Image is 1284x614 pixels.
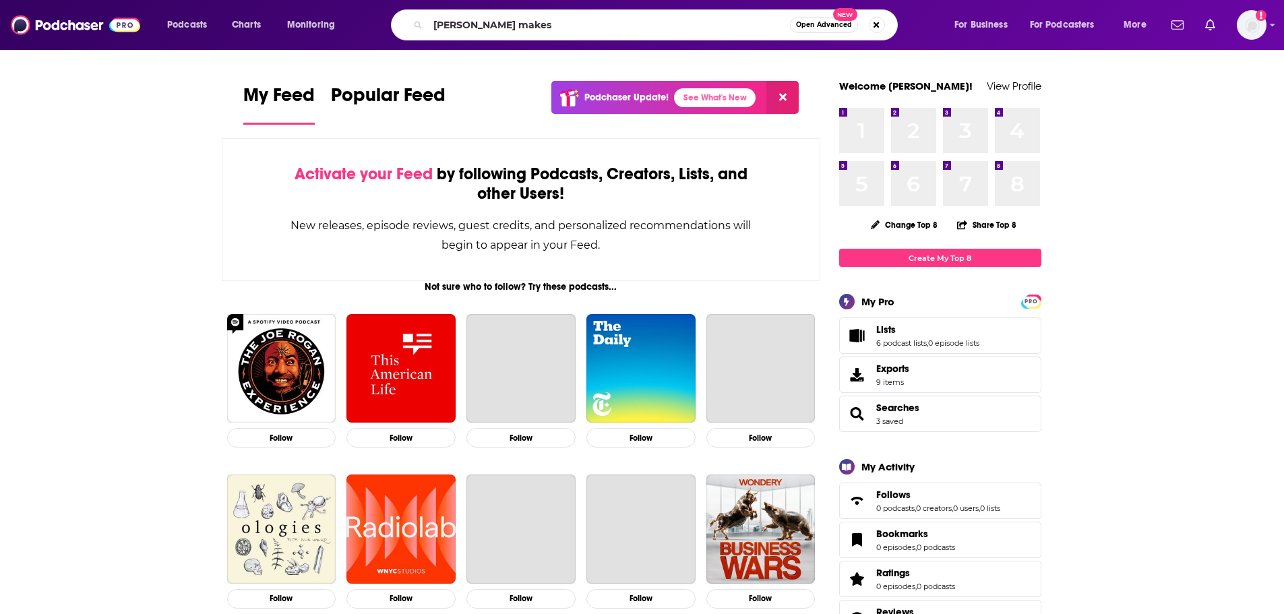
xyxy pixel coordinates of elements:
[927,338,928,348] span: ,
[331,84,446,115] span: Popular Feed
[1023,297,1039,307] span: PRO
[706,314,816,423] a: My Favorite Murder with Karen Kilgariff and Georgia Hardstark
[844,530,871,549] a: Bookmarks
[227,314,336,423] img: The Joe Rogan Experience
[1237,10,1266,40] span: Logged in as agoldsmithwissman
[346,589,456,609] button: Follow
[243,84,315,115] span: My Feed
[876,363,909,375] span: Exports
[839,561,1041,597] span: Ratings
[1023,296,1039,306] a: PRO
[953,503,979,513] a: 0 users
[915,503,916,513] span: ,
[232,16,261,34] span: Charts
[586,589,696,609] button: Follow
[876,543,915,552] a: 0 episodes
[227,589,336,609] button: Follow
[979,503,980,513] span: ,
[167,16,207,34] span: Podcasts
[839,396,1041,432] span: Searches
[466,589,576,609] button: Follow
[876,503,915,513] a: 0 podcasts
[980,503,1000,513] a: 0 lists
[1114,14,1163,36] button: open menu
[222,281,821,293] div: Not sure who to follow? Try these podcasts...
[404,9,911,40] div: Search podcasts, credits, & more...
[1200,13,1221,36] a: Show notifications dropdown
[331,84,446,125] a: Popular Feed
[287,16,335,34] span: Monitoring
[243,84,315,125] a: My Feed
[945,14,1025,36] button: open menu
[586,474,696,584] a: TED Talks Daily
[915,582,917,591] span: ,
[586,428,696,448] button: Follow
[839,357,1041,393] a: Exports
[861,460,915,473] div: My Activity
[706,474,816,584] img: Business Wars
[584,92,669,103] p: Podchaser Update!
[290,216,753,255] div: New releases, episode reviews, guest credits, and personalized recommendations will begin to appe...
[227,428,336,448] button: Follow
[928,338,979,348] a: 0 episode lists
[466,474,576,584] a: Freakonomics Radio
[839,317,1041,354] span: Lists
[844,365,871,384] span: Exports
[876,528,928,540] span: Bookmarks
[346,428,456,448] button: Follow
[876,582,915,591] a: 0 episodes
[876,528,955,540] a: Bookmarks
[844,570,871,588] a: Ratings
[839,80,973,92] a: Welcome [PERSON_NAME]!
[346,314,456,423] img: This American Life
[839,522,1041,558] span: Bookmarks
[11,12,140,38] img: Podchaser - Follow, Share and Rate Podcasts
[586,314,696,423] img: The Daily
[833,8,857,21] span: New
[466,428,576,448] button: Follow
[844,404,871,423] a: Searches
[706,428,816,448] button: Follow
[278,14,353,36] button: open menu
[223,14,269,36] a: Charts
[158,14,224,36] button: open menu
[1166,13,1189,36] a: Show notifications dropdown
[844,491,871,510] a: Follows
[1030,16,1095,34] span: For Podcasters
[290,164,753,204] div: by following Podcasts, Creators, Lists, and other Users!
[428,14,790,36] input: Search podcasts, credits, & more...
[227,474,336,584] img: Ologies with Alie Ward
[952,503,953,513] span: ,
[844,326,871,345] a: Lists
[790,17,858,33] button: Open AdvancedNew
[1256,10,1266,21] svg: Add a profile image
[876,567,910,579] span: Ratings
[466,314,576,423] a: Planet Money
[876,567,955,579] a: Ratings
[346,474,456,584] img: Radiolab
[1237,10,1266,40] img: User Profile
[1021,14,1114,36] button: open menu
[706,589,816,609] button: Follow
[796,22,852,28] span: Open Advanced
[916,503,952,513] a: 0 creators
[954,16,1008,34] span: For Business
[987,80,1041,92] a: View Profile
[876,377,909,387] span: 9 items
[915,543,917,552] span: ,
[876,402,919,414] a: Searches
[917,582,955,591] a: 0 podcasts
[876,417,903,426] a: 3 saved
[1124,16,1147,34] span: More
[876,324,979,336] a: Lists
[956,212,1017,238] button: Share Top 8
[674,88,756,107] a: See What's New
